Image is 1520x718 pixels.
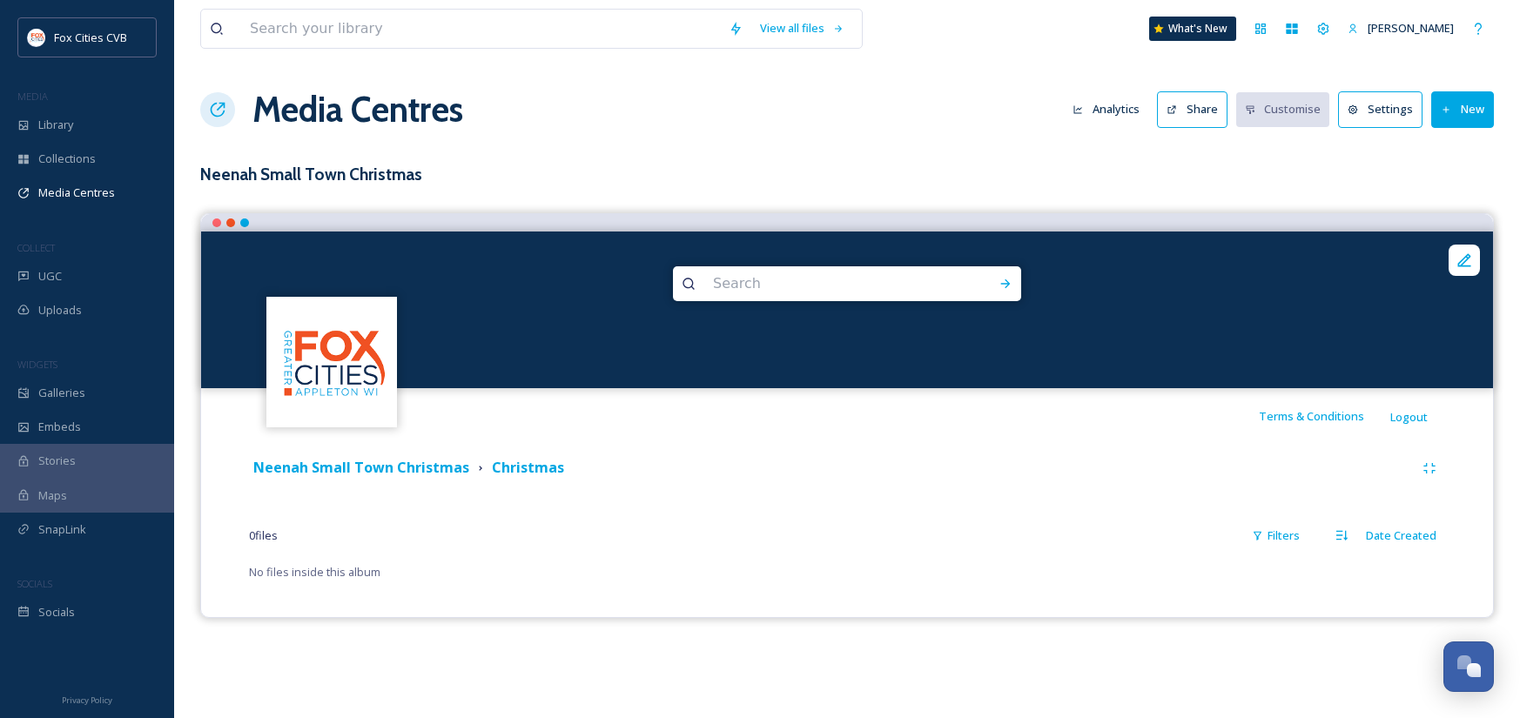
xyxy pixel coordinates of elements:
img: images.png [28,29,45,46]
div: Date Created [1357,519,1445,553]
span: Embeds [38,419,81,435]
a: Settings [1338,91,1431,127]
span: SOCIALS [17,577,52,590]
span: Fox Cities CVB [54,30,127,45]
a: View all files [751,11,853,45]
span: WIDGETS [17,358,57,371]
button: Settings [1338,91,1422,127]
button: Analytics [1064,92,1148,126]
span: Media Centres [38,185,115,201]
a: Media Centres [252,84,463,136]
div: Filters [1243,519,1308,553]
span: Logout [1390,409,1428,425]
button: Customise [1236,92,1330,126]
span: MEDIA [17,90,48,103]
span: 0 file s [249,527,278,544]
span: Maps [38,487,67,504]
span: COLLECT [17,241,55,254]
span: No files inside this album [249,564,380,580]
span: Library [38,117,73,133]
button: Open Chat [1443,641,1494,692]
span: SnapLink [38,521,86,538]
strong: Neenah Small Town Christmas [253,458,469,477]
span: Socials [38,604,75,621]
span: [PERSON_NAME] [1368,20,1454,36]
input: Search your library [241,10,720,48]
a: [PERSON_NAME] [1339,11,1463,45]
a: Analytics [1064,92,1157,126]
span: Privacy Policy [62,695,112,706]
button: New [1431,91,1494,127]
span: Terms & Conditions [1259,408,1364,424]
a: Privacy Policy [62,688,112,709]
span: Galleries [38,385,85,401]
span: Collections [38,151,96,167]
a: What's New [1149,17,1236,41]
a: Customise [1236,92,1339,126]
img: images.png [269,299,395,425]
input: Search [704,265,943,303]
span: UGC [38,268,62,285]
button: Share [1157,91,1227,127]
span: Uploads [38,302,82,319]
strong: Christmas [492,458,564,477]
span: Stories [38,453,76,469]
h3: Neenah Small Town Christmas [200,162,1494,187]
a: Terms & Conditions [1259,406,1390,426]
